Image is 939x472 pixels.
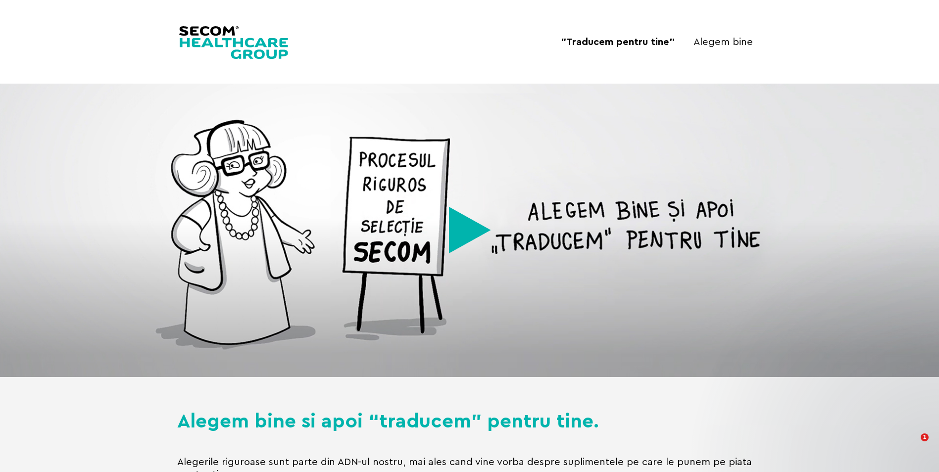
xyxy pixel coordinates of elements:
[561,31,675,53] a: "Traducem pentru tine"
[177,407,762,436] h1: Alegem bine si apoi “traducem” pentru tine.
[741,277,939,430] iframe: Intercom notifications mesaj
[921,433,929,441] span: 1
[693,31,753,53] a: Alegem bine
[900,433,924,457] iframe: Intercom live chat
